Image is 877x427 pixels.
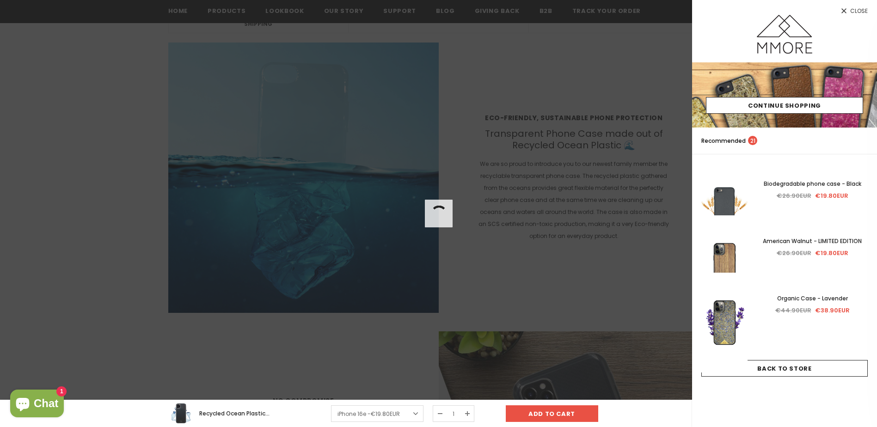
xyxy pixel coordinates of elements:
span: Close [850,8,868,14]
span: 21 [748,136,757,145]
a: iPhone 16e -€19.80EUR [331,405,423,422]
a: American Walnut - LIMITED EDITION [757,236,868,246]
inbox-online-store-chat: Shopify online store chat [7,390,67,420]
span: €19.80EUR [371,410,400,418]
input: Add to cart [506,405,598,422]
a: Back To Store [701,360,868,377]
span: €19.80EUR [815,249,848,257]
a: Biodegradable phone case - Black [757,179,868,189]
span: €26.90EUR [777,249,811,257]
a: search [859,136,868,146]
span: €38.90EUR [815,306,850,315]
span: €26.90EUR [777,191,811,200]
a: Continue Shopping [706,97,863,114]
span: American Walnut - LIMITED EDITION [763,237,862,245]
span: Biodegradable phone case - Black [764,180,861,188]
span: Organic Case - Lavender [777,294,848,302]
a: Organic Case - Lavender [757,293,868,304]
p: Recommended [701,136,757,146]
span: €44.90EUR [775,306,811,315]
span: €19.80EUR [815,191,848,200]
